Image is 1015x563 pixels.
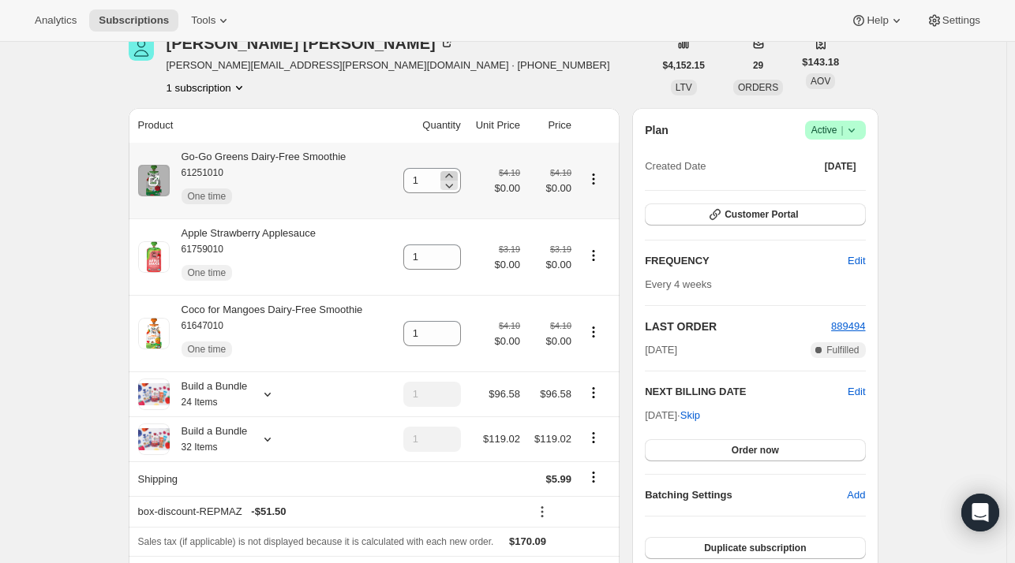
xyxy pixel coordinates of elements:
button: Customer Portal [645,203,865,226]
button: Analytics [25,9,86,32]
small: 61647010 [182,320,223,331]
span: | [841,124,843,136]
span: Marjorie Joseph [129,35,154,61]
button: Product actions [581,323,606,341]
span: Every 4 weeks [645,278,712,290]
button: Shipping actions [581,468,606,486]
button: Tools [182,9,241,32]
div: box-discount-REPMAZ [138,504,521,520]
a: 889494 [831,320,865,332]
button: Help [841,9,913,32]
span: Subscriptions [99,14,169,27]
button: Product actions [581,429,606,446]
div: Go-Go Greens Dairy-Free Smoothie [170,149,346,212]
img: product img [138,165,170,196]
span: [PERSON_NAME][EMAIL_ADDRESS][PERSON_NAME][DOMAIN_NAME] · [PHONE_NUMBER] [167,58,610,73]
span: Tools [191,14,215,27]
img: product img [138,241,170,273]
img: product img [138,318,170,349]
span: Skip [680,408,700,423]
span: $4,152.15 [663,59,705,72]
span: $170.09 [509,535,546,547]
button: Add [837,483,875,508]
small: 61759010 [182,244,223,255]
button: Duplicate subscription [645,537,865,559]
span: Add [847,487,865,503]
div: [PERSON_NAME] [PERSON_NAME] [167,35,455,51]
small: $4.10 [499,321,520,330]
span: Created Date [645,158,706,174]
span: AOV [811,76,830,87]
th: Product [129,108,392,143]
h6: Batching Settings [645,487,847,503]
span: ORDERS [738,82,778,93]
button: 889494 [831,319,865,334]
small: 61251010 [182,167,223,178]
small: $3.19 [550,244,571,254]
span: $0.00 [495,181,521,196]
th: Unit Price [466,108,525,143]
span: [DATE] [645,342,677,358]
span: - $51.50 [251,504,286,520]
button: $4,152.15 [654,54,714,76]
button: Product actions [167,80,247,95]
span: LTV [676,82,692,93]
button: [DATE] [815,155,866,177]
h2: NEXT BILLING DATE [645,384,848,400]
span: Analytics [35,14,77,27]
span: Order now [732,444,779,457]
small: 32 Items [182,442,218,453]
span: $143.18 [802,54,839,70]
small: $3.19 [499,244,520,254]
button: Edit [838,248,875,274]
button: 29 [743,54,773,76]
small: 24 Items [182,397,218,408]
span: $5.99 [546,473,572,485]
span: $0.00 [530,181,571,196]
div: Coco for Mangoes Dairy-Free Smoothie [170,302,363,365]
button: Skip [671,403,710,428]
span: Customer Portal [725,208,798,221]
span: $0.00 [530,257,571,273]
span: $96.58 [489,388,520,400]
button: Product actions [581,384,606,401]
div: Apple Strawberry Applesauce [170,226,316,289]
span: One time [188,190,227,203]
span: One time [188,267,227,279]
span: Help [867,14,888,27]
div: Open Intercom Messenger [961,494,999,531]
button: Subscriptions [89,9,178,32]
span: $0.00 [495,257,521,273]
small: $4.10 [550,168,571,177]
span: $0.00 [530,334,571,349]
div: Build a Bundle [170,423,248,455]
span: [DATE] [825,160,856,173]
span: $0.00 [495,334,521,349]
th: Price [525,108,576,143]
h2: LAST ORDER [645,319,831,334]
span: [DATE] · [645,409,700,421]
span: $119.02 [483,433,520,445]
button: Settings [917,9,990,32]
div: Build a Bundle [170,378,248,410]
span: 29 [753,59,763,72]
small: $4.10 [499,168,520,177]
span: Duplicate subscription [704,542,806,554]
button: Order now [645,439,865,461]
h2: FREQUENCY [645,253,848,269]
th: Quantity [391,108,466,143]
span: Edit [848,253,865,269]
small: $4.10 [550,321,571,330]
span: One time [188,343,227,356]
button: Edit [848,384,865,400]
span: $96.58 [540,388,571,400]
span: Active [811,122,860,138]
th: Shipping [129,461,392,496]
span: Sales tax (if applicable) is not displayed because it is calculated with each new order. [138,536,494,547]
button: Product actions [581,170,606,188]
span: $119.02 [534,433,571,445]
button: Product actions [581,247,606,264]
span: Settings [942,14,980,27]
